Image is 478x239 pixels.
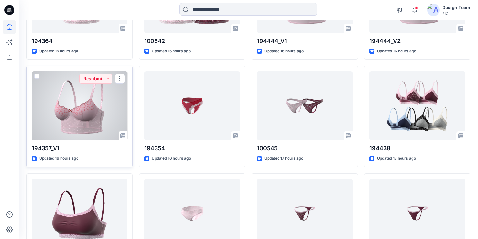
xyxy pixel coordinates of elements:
[144,37,240,45] p: 100542
[32,144,127,153] p: 194357_V1
[257,71,353,140] a: 100545
[257,144,353,153] p: 100545
[32,71,127,140] a: 194357_V1
[152,48,191,55] p: Updated 15 hours ago
[369,144,465,153] p: 194438
[369,71,465,140] a: 194438
[144,144,240,153] p: 194354
[257,37,353,45] p: 194444_V1
[39,48,78,55] p: Updated 15 hours ago
[32,37,127,45] p: 194364
[144,71,240,140] a: 194354
[377,155,416,162] p: Updated 17 hours ago
[377,48,416,55] p: Updated 16 hours ago
[442,4,470,11] div: Design Team
[152,155,191,162] p: Updated 16 hours ago
[264,155,303,162] p: Updated 17 hours ago
[264,48,304,55] p: Updated 16 hours ago
[427,4,440,16] img: avatar
[39,155,78,162] p: Updated 16 hours ago
[369,37,465,45] p: 194444_V2
[442,11,470,16] div: PIC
